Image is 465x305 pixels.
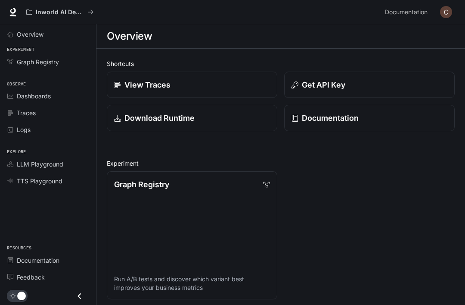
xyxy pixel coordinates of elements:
[385,7,428,18] span: Documentation
[107,72,277,98] a: View Traces
[381,3,434,21] a: Documentation
[3,157,93,172] a: LLM Playground
[302,112,359,124] p: Documentation
[3,105,93,120] a: Traces
[17,176,62,186] span: TTS Playground
[3,27,93,42] a: Overview
[107,171,277,299] a: Graph RegistryRun A/B tests and discover which variant best improves your business metrics
[440,6,452,18] img: User avatar
[17,160,63,169] span: LLM Playground
[284,72,455,98] button: Get API Key
[114,179,169,190] p: Graph Registry
[3,173,93,189] a: TTS Playground
[124,79,170,91] p: View Traces
[107,59,455,68] h2: Shortcuts
[107,105,277,131] a: Download Runtime
[124,112,195,124] p: Download Runtime
[17,108,36,117] span: Traces
[17,91,51,101] span: Dashboards
[114,275,270,292] p: Run A/B tests and discover which variant best improves your business metrics
[3,270,93,285] a: Feedback
[17,273,45,282] span: Feedback
[3,54,93,69] a: Graph Registry
[17,57,59,66] span: Graph Registry
[22,3,97,21] button: All workspaces
[107,28,152,45] h1: Overview
[284,105,455,131] a: Documentation
[17,30,43,39] span: Overview
[36,9,84,16] p: Inworld AI Demos
[17,291,26,300] span: Dark mode toggle
[3,122,93,137] a: Logs
[3,253,93,268] a: Documentation
[17,125,31,134] span: Logs
[107,159,455,168] h2: Experiment
[302,79,345,91] p: Get API Key
[17,256,59,265] span: Documentation
[70,287,89,305] button: Close drawer
[3,88,93,104] a: Dashboards
[437,3,455,21] button: User avatar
